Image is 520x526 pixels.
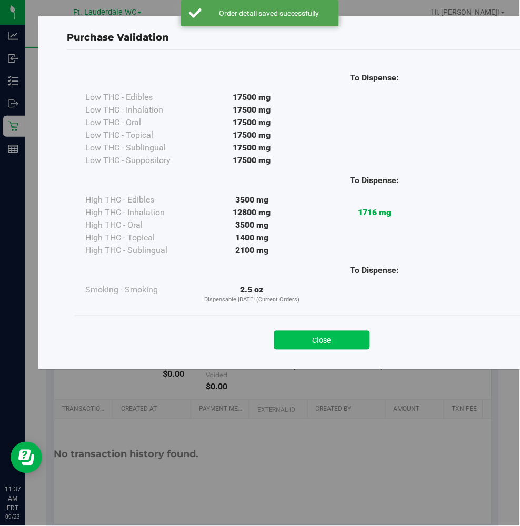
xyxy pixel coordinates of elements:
div: 3500 mg [191,219,313,231]
div: 17500 mg [191,154,313,167]
div: High THC - Sublingual [85,244,191,257]
div: To Dispense: [313,72,436,84]
div: Low THC - Topical [85,129,191,141]
div: 3500 mg [191,194,313,206]
div: 17500 mg [191,91,313,104]
div: Low THC - Oral [85,116,191,129]
div: 17500 mg [191,129,313,141]
div: High THC - Inhalation [85,206,191,219]
button: Close [274,331,370,350]
div: 2.5 oz [191,284,313,305]
div: High THC - Oral [85,219,191,231]
div: Order detail saved successfully [207,8,331,18]
div: Smoking - Smoking [85,284,191,296]
div: 2100 mg [191,244,313,257]
div: High THC - Topical [85,231,191,244]
div: To Dispense: [313,174,436,187]
div: 12800 mg [191,206,313,219]
div: To Dispense: [313,264,436,277]
div: Low THC - Inhalation [85,104,191,116]
div: Low THC - Edibles [85,91,191,104]
div: 17500 mg [191,104,313,116]
div: 17500 mg [191,116,313,129]
iframe: Resource center [11,442,42,473]
div: High THC - Edibles [85,194,191,206]
div: Low THC - Suppository [85,154,191,167]
p: Dispensable [DATE] (Current Orders) [191,296,313,305]
div: Low THC - Sublingual [85,141,191,154]
div: 1400 mg [191,231,313,244]
span: Purchase Validation [67,32,169,43]
div: 17500 mg [191,141,313,154]
strong: 1716 mg [358,207,391,217]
